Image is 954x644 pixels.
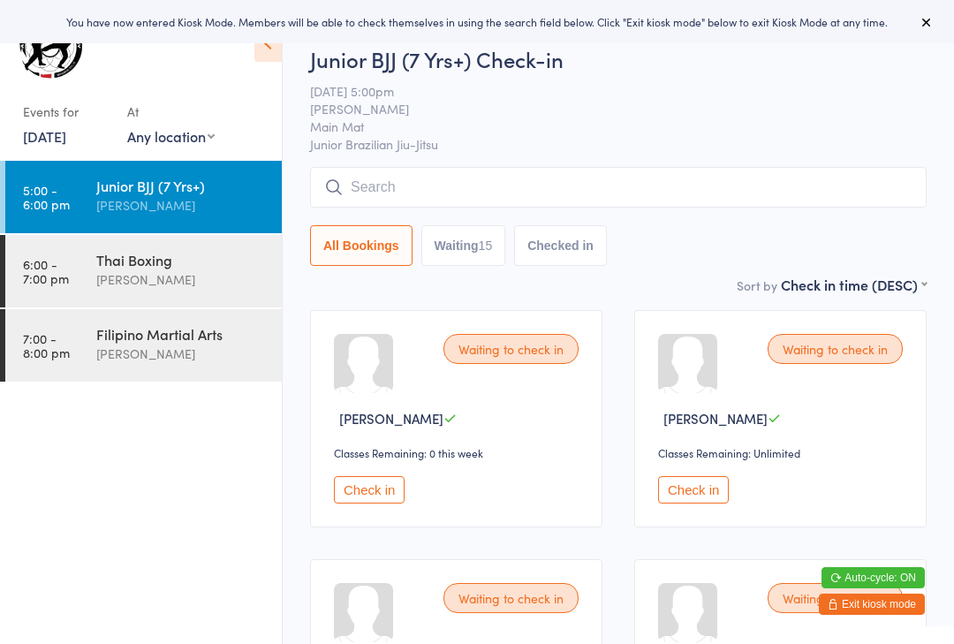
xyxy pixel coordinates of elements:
[5,309,282,382] a: 7:00 -8:00 pmFilipino Martial Arts[PERSON_NAME]
[96,176,267,195] div: Junior BJJ (7 Yrs+)
[18,13,84,80] img: Aberdeen Martial Arts Academy Ltd
[127,97,215,126] div: At
[310,82,899,100] span: [DATE] 5:00pm
[663,409,768,428] span: [PERSON_NAME]
[96,250,267,269] div: Thai Boxing
[819,594,925,615] button: Exit kiosk mode
[96,195,267,216] div: [PERSON_NAME]
[421,225,506,266] button: Waiting15
[96,324,267,344] div: Filipino Martial Arts
[443,583,579,613] div: Waiting to check in
[23,257,69,285] time: 6:00 - 7:00 pm
[127,126,215,146] div: Any location
[334,445,584,460] div: Classes Remaining: 0 this week
[334,476,405,504] button: Check in
[339,409,443,428] span: [PERSON_NAME]
[310,167,927,208] input: Search
[96,269,267,290] div: [PERSON_NAME]
[5,161,282,233] a: 5:00 -6:00 pmJunior BJJ (7 Yrs+)[PERSON_NAME]
[821,567,925,588] button: Auto-cycle: ON
[310,225,413,266] button: All Bookings
[23,183,70,211] time: 5:00 - 6:00 pm
[23,126,66,146] a: [DATE]
[768,334,903,364] div: Waiting to check in
[23,97,110,126] div: Events for
[310,135,927,153] span: Junior Brazilian Jiu-Jitsu
[310,117,899,135] span: Main Mat
[479,239,493,253] div: 15
[96,344,267,364] div: [PERSON_NAME]
[514,225,607,266] button: Checked in
[768,583,903,613] div: Waiting to check in
[23,331,70,360] time: 7:00 - 8:00 pm
[443,334,579,364] div: Waiting to check in
[310,44,927,73] h2: Junior BJJ (7 Yrs+) Check-in
[658,445,908,460] div: Classes Remaining: Unlimited
[310,100,899,117] span: [PERSON_NAME]
[781,275,927,294] div: Check in time (DESC)
[737,277,777,294] label: Sort by
[5,235,282,307] a: 6:00 -7:00 pmThai Boxing[PERSON_NAME]
[28,14,926,29] div: You have now entered Kiosk Mode. Members will be able to check themselves in using the search fie...
[658,476,729,504] button: Check in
